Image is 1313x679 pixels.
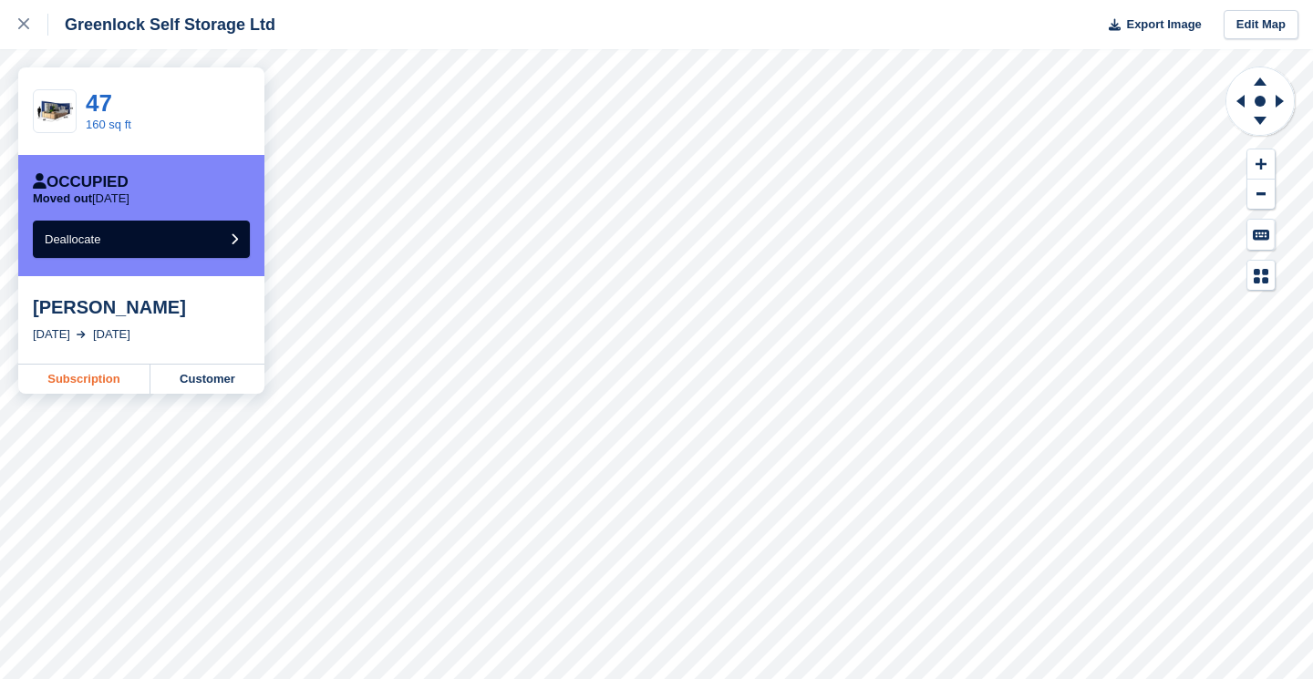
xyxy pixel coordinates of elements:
div: [DATE] [93,325,130,344]
span: Export Image [1126,15,1201,34]
button: Keyboard Shortcuts [1247,220,1275,250]
div: [DATE] [33,325,70,344]
a: Subscription [18,365,150,394]
button: Deallocate [33,221,250,258]
img: 20-ft-container%20(3).jpg [34,96,76,128]
a: Customer [150,365,264,394]
button: Zoom Out [1247,180,1275,210]
button: Export Image [1098,10,1202,40]
a: 47 [86,89,112,117]
img: arrow-right-light-icn-cde0832a797a2874e46488d9cf13f60e5c3a73dbe684e267c42b8395dfbc2abf.svg [77,331,86,338]
button: Zoom In [1247,149,1275,180]
span: Moved out [33,191,92,205]
div: [PERSON_NAME] [33,296,250,318]
a: 160 sq ft [86,118,131,131]
div: Occupied [33,173,129,191]
p: [DATE] [33,191,129,206]
a: Edit Map [1224,10,1298,40]
button: Map Legend [1247,261,1275,291]
span: Deallocate [45,232,100,246]
div: Greenlock Self Storage Ltd [48,14,275,36]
